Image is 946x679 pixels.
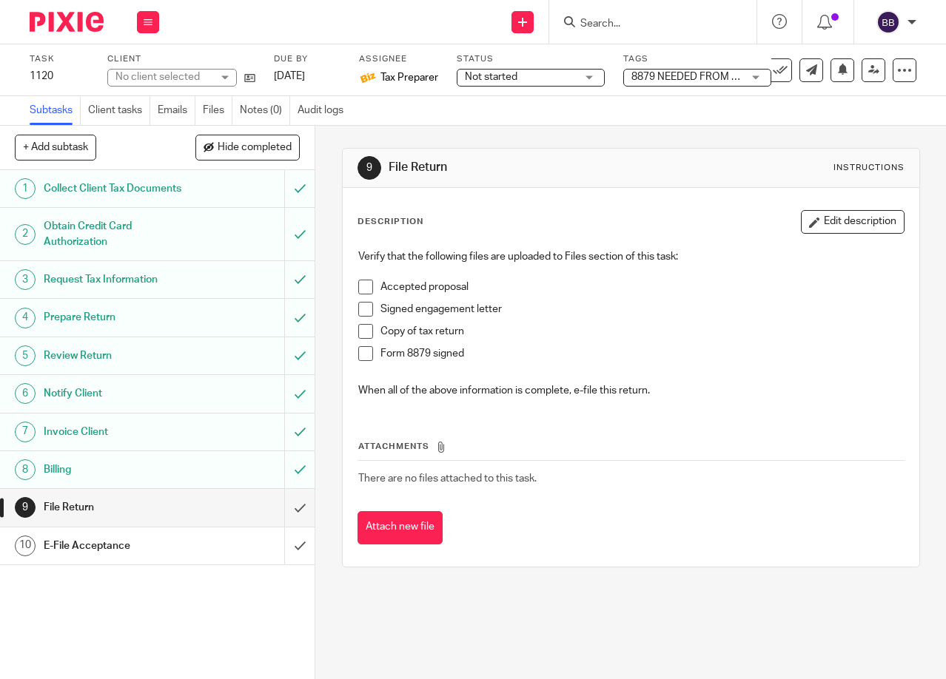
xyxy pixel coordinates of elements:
[30,12,104,32] img: Pixie
[358,368,904,399] p: When all of the above information is complete, e-file this return.
[862,58,885,82] a: Reassign task
[158,96,195,125] a: Emails
[284,489,315,526] div: Mark as done
[15,536,36,556] div: 10
[380,70,438,85] span: Tax Preparer
[15,178,36,199] div: 1
[15,422,36,442] div: 7
[284,375,315,412] div: Mark as to do
[274,71,305,81] span: [DATE]
[284,261,315,298] div: Mark as to do
[833,162,905,174] div: Instructions
[284,299,315,336] div: Mark as to do
[284,170,315,207] div: Mark as to do
[15,135,96,160] button: + Add subtask
[876,10,900,34] img: svg%3E
[465,72,517,82] span: Not started
[274,53,341,65] label: Due by
[358,442,429,450] span: Attachments
[44,178,195,200] h1: Collect Client Tax Documents
[15,497,36,518] div: 9
[579,18,712,31] input: Search
[284,337,315,374] div: Mark as to do
[298,96,351,125] a: Audit logs
[30,96,81,125] a: Subtasks
[389,160,662,175] h1: File Return
[358,216,423,228] p: Description
[44,215,195,253] h1: Obtain Credit Card Authorization
[30,69,89,84] div: 1120
[44,382,195,405] h1: Notify Client
[380,280,904,294] p: Accepted proposal
[284,527,315,564] div: Mark as done
[284,208,315,260] div: Mark as to do
[380,346,904,361] p: Form 8879 signed
[44,345,195,367] h1: Review Return
[831,58,854,82] button: Snooze task
[15,224,36,245] div: 2
[801,210,905,234] button: Edit description
[240,96,290,125] a: Notes (0)
[115,70,212,84] div: No client selected
[799,58,823,82] a: Send new email to Clear Goal Therapy LLC
[44,459,195,481] h1: Billing
[88,96,150,125] a: Client tasks
[457,53,605,65] label: Status
[15,308,36,328] div: 4
[15,383,36,404] div: 6
[44,306,195,328] h1: Prepare Return
[359,53,438,65] label: Assignee
[284,451,315,488] div: Mark as to do
[15,345,36,366] div: 5
[15,459,36,480] div: 8
[107,53,255,65] label: Client
[15,269,36,290] div: 3
[44,421,195,443] h1: Invoice Client
[358,511,443,544] button: Attach new file
[218,142,292,154] span: Hide completed
[203,96,232,125] a: Files
[631,72,766,82] span: 8879 NEEDED FROM CLIENT
[380,302,904,317] p: Signed engagement letter
[44,268,195,291] h1: Request Tax Information
[623,53,771,65] label: Tags
[44,496,195,518] h1: File Return
[44,535,195,557] h1: E-File Acceptance
[244,72,255,84] i: Open client page
[30,53,89,65] label: Task
[359,69,377,87] img: Tax Preparer
[380,324,904,339] p: Copy of tax return
[358,473,537,484] span: There are no files attached to this task.
[284,413,315,450] div: Mark as to do
[358,156,381,180] div: 9
[195,135,300,160] button: Hide completed
[358,249,904,264] p: Verify that the following files are uploaded to Files section of this task:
